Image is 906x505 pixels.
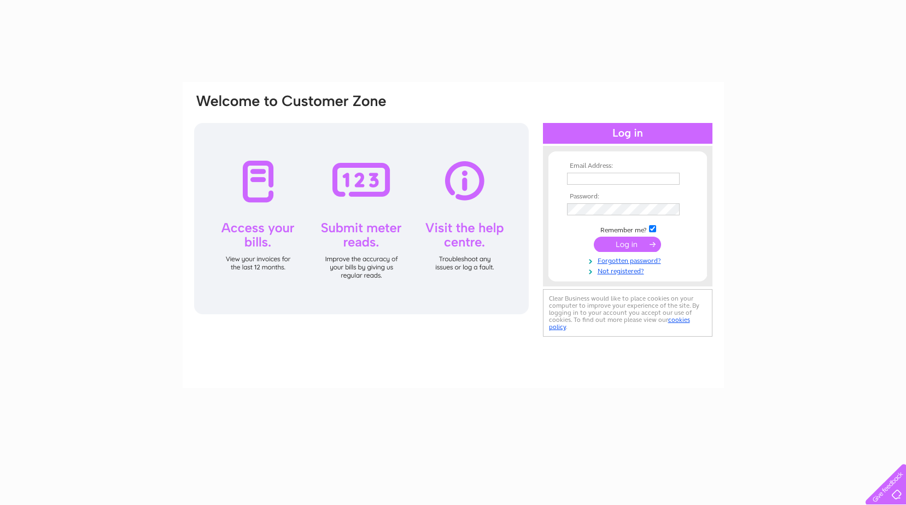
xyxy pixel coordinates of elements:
[564,193,691,201] th: Password:
[543,289,712,337] div: Clear Business would like to place cookies on your computer to improve your experience of the sit...
[564,224,691,234] td: Remember me?
[567,255,691,265] a: Forgotten password?
[549,316,690,331] a: cookies policy
[567,265,691,275] a: Not registered?
[564,162,691,170] th: Email Address:
[594,237,661,252] input: Submit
